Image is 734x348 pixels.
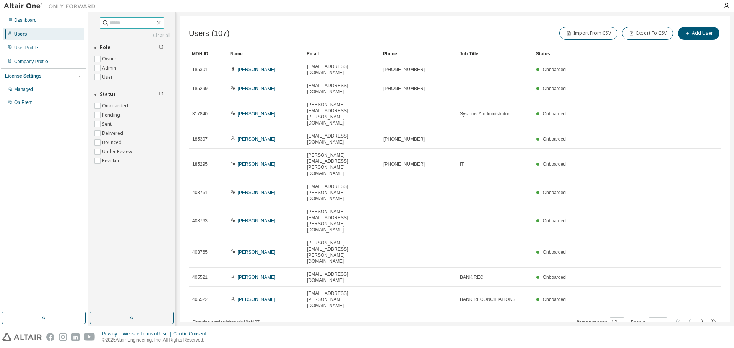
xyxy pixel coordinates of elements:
span: Onboarded [543,249,566,255]
a: [PERSON_NAME] [238,86,276,91]
span: [EMAIL_ADDRESS][DOMAIN_NAME] [307,133,377,145]
img: youtube.svg [84,333,95,341]
div: Status [536,48,681,60]
span: Onboarded [543,67,566,72]
div: Job Title [460,48,530,60]
div: Privacy [102,331,123,337]
img: linkedin.svg [71,333,80,341]
span: 403761 [192,189,208,196]
span: Onboarded [543,86,566,91]
span: [EMAIL_ADDRESS][PERSON_NAME][DOMAIN_NAME] [307,290,377,309]
div: Managed [14,86,33,92]
span: 185301 [192,66,208,73]
span: Clear filter [159,91,164,97]
span: Showing entries 1 through 10 of 107 [192,320,260,325]
span: Clear filter [159,44,164,50]
img: Altair One [4,2,99,10]
span: Status [100,91,116,97]
button: Status [93,86,171,103]
label: Owner [102,54,118,63]
a: [PERSON_NAME] [238,190,276,195]
span: [PHONE_NUMBER] [383,66,425,73]
span: 185307 [192,136,208,142]
a: [PERSON_NAME] [238,136,276,142]
div: Company Profile [14,58,48,65]
label: Bounced [102,138,123,147]
label: Admin [102,63,118,73]
span: [PERSON_NAME][EMAIL_ADDRESS][PERSON_NAME][DOMAIN_NAME] [307,152,377,176]
span: Page n. [631,317,667,327]
span: 405521 [192,274,208,280]
span: 403765 [192,249,208,255]
label: Revoked [102,156,122,165]
label: Sent [102,120,113,129]
div: Phone [383,48,453,60]
span: Users (107) [189,29,230,38]
span: [EMAIL_ADDRESS][DOMAIN_NAME] [307,63,377,76]
div: License Settings [5,73,41,79]
button: 10 [612,319,622,325]
a: [PERSON_NAME] [238,275,276,280]
span: BANK RECONCILIATIONS [460,296,515,303]
div: MDH ID [192,48,224,60]
span: Onboarded [543,297,566,302]
div: User Profile [14,45,38,51]
span: IT [460,161,464,167]
span: [EMAIL_ADDRESS][PERSON_NAME][DOMAIN_NAME] [307,183,377,202]
span: 405522 [192,296,208,303]
span: Onboarded [543,111,566,117]
label: Pending [102,110,122,120]
span: Role [100,44,110,50]
label: Under Review [102,147,133,156]
span: Onboarded [543,218,566,223]
span: Onboarded [543,275,566,280]
div: Website Terms of Use [123,331,173,337]
div: Email [307,48,377,60]
span: Onboarded [543,162,566,167]
a: [PERSON_NAME] [238,111,276,117]
a: [PERSON_NAME] [238,297,276,302]
a: [PERSON_NAME] [238,67,276,72]
img: facebook.svg [46,333,54,341]
span: Onboarded [543,136,566,142]
p: © 2025 Altair Engineering, Inc. All Rights Reserved. [102,337,211,343]
a: [PERSON_NAME] [238,218,276,223]
span: [EMAIL_ADDRESS][DOMAIN_NAME] [307,271,377,283]
label: Delivered [102,129,125,138]
a: [PERSON_NAME] [238,162,276,167]
span: [EMAIL_ADDRESS][DOMAIN_NAME] [307,83,377,95]
label: Onboarded [102,101,130,110]
span: 185295 [192,161,208,167]
span: 403763 [192,218,208,224]
button: Import From CSV [559,27,617,40]
span: Onboarded [543,190,566,195]
span: 185299 [192,86,208,92]
span: Items per page [577,317,624,327]
button: Export To CSV [622,27,673,40]
label: User [102,73,114,82]
div: Dashboard [14,17,37,23]
div: Name [230,48,300,60]
span: [PHONE_NUMBER] [383,136,425,142]
button: Role [93,39,171,56]
div: On Prem [14,99,32,105]
div: Cookie Consent [173,331,210,337]
button: Add User [678,27,719,40]
span: [PERSON_NAME][EMAIL_ADDRESS][PERSON_NAME][DOMAIN_NAME] [307,102,377,126]
span: BANK REC [460,274,483,280]
span: [PHONE_NUMBER] [383,161,425,167]
a: Clear all [93,32,171,39]
span: [PERSON_NAME][EMAIL_ADDRESS][PERSON_NAME][DOMAIN_NAME] [307,240,377,264]
img: altair_logo.svg [2,333,42,341]
span: [PHONE_NUMBER] [383,86,425,92]
div: Users [14,31,27,37]
span: Systems Amdministrator [460,111,509,117]
span: 317840 [192,111,208,117]
span: [PERSON_NAME][EMAIL_ADDRESS][PERSON_NAME][DOMAIN_NAME] [307,209,377,233]
a: [PERSON_NAME] [238,249,276,255]
img: instagram.svg [59,333,67,341]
